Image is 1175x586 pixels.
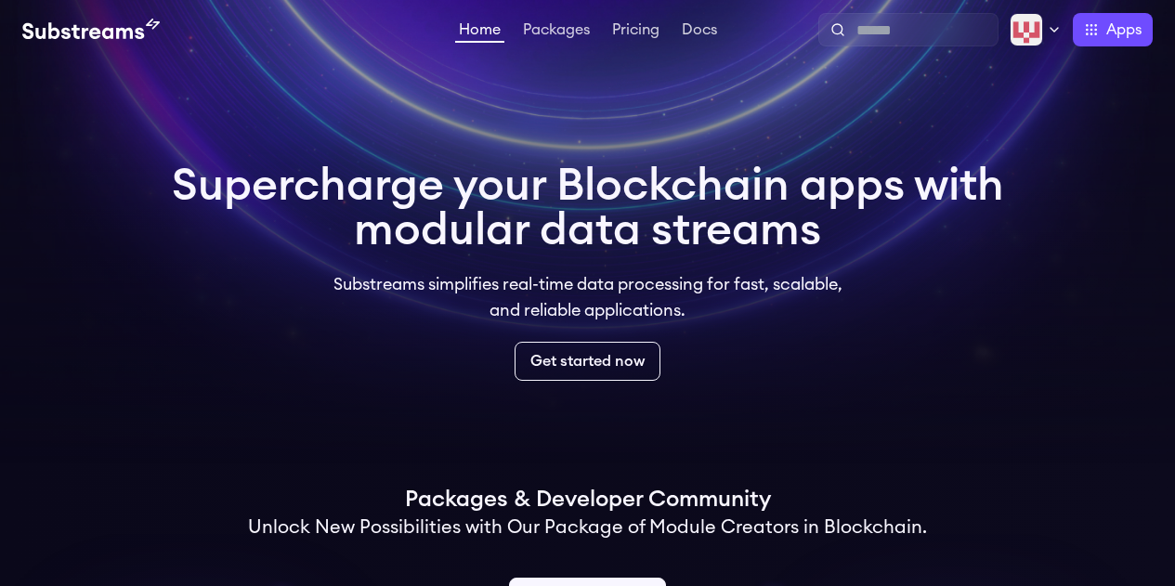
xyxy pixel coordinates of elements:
h1: Supercharge your Blockchain apps with modular data streams [172,163,1004,253]
p: Substreams simplifies real-time data processing for fast, scalable, and reliable applications. [320,271,855,323]
a: Home [455,22,504,43]
h1: Packages & Developer Community [405,485,771,514]
img: Substream's logo [22,19,160,41]
a: Docs [678,22,721,41]
a: Packages [519,22,594,41]
a: Get started now [515,342,660,381]
h2: Unlock New Possibilities with Our Package of Module Creators in Blockchain. [248,514,927,540]
span: Apps [1106,19,1142,41]
img: Profile [1010,13,1043,46]
a: Pricing [608,22,663,41]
